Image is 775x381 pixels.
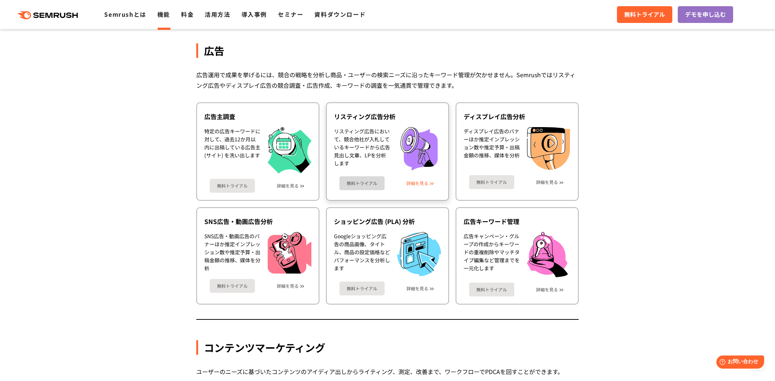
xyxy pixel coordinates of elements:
[624,10,665,19] span: 無料トライアル
[406,286,428,291] a: 詳細を見る
[268,127,311,173] img: 広告主調査
[204,217,311,226] div: SNS広告・動画広告分析
[469,175,514,189] a: 無料トライアル
[536,287,558,292] a: 詳細を見る
[685,10,726,19] span: デモを申し込む
[204,127,260,173] div: 特定の広告キーワードに対して、過去12か月以内に出稿している広告主 (サイト) を洗い出します
[196,340,579,355] div: コンテンツマーケティング
[334,232,390,276] div: Googleショッピング広告の商品画像、タイトル、商品の設定価格などパフォーマンスを分析します
[464,217,571,226] div: 広告キーワード管理
[527,232,568,278] img: 広告キーワード管理
[204,112,311,121] div: 広告主調査
[196,366,579,377] div: ユーザーのニーズに基づいたコンテンツのアイディア出しからライティング、測定、改善まで、ワークフローでPDCAを回すことができます。
[710,353,767,373] iframe: Help widget launcher
[278,10,303,19] a: セミナー
[406,181,428,186] a: 詳細を見る
[196,70,579,91] div: 広告運用で成果を挙げるには、競合の戦略を分析し商品・ユーザーの検索ニーズに沿ったキーワード管理が欠かせません。Semrushではリスティング広告やディスプレイ広告の競合調査・広告作成、キーワード...
[464,112,571,121] div: ディスプレイ広告分析
[268,232,311,274] img: SNS広告・動画広告分析
[210,279,255,293] a: 無料トライアル
[334,112,441,121] div: リスティング広告分析
[464,232,520,278] div: 広告キャンペーン・グループの作成からキーワードの重複削除やマッチタイプ編集など管理までを一元化します
[617,6,672,23] a: 無料トライアル
[397,232,441,276] img: ショッピング広告 (PLA) 分析
[196,43,579,58] div: 広告
[339,176,385,190] a: 無料トライアル
[678,6,733,23] a: デモを申し込む
[210,179,255,193] a: 無料トライアル
[527,127,570,170] img: ディスプレイ広告分析
[339,282,385,295] a: 無料トライアル
[464,127,520,170] div: ディスプレイ広告のバナーほか推定インプレッション数や推定予算・出稿金額の推移、媒体を分析
[277,283,299,288] a: 詳細を見る
[205,10,230,19] a: 活用方法
[397,127,441,171] img: リスティング広告分析
[277,183,299,188] a: 詳細を見る
[181,10,194,19] a: 料金
[334,127,390,171] div: リスティング広告において、競合他社が入札しているキーワードから広告見出し文章、LPを分析します
[157,10,170,19] a: 機能
[204,232,260,274] div: SNS広告・動画広告のバナーほか推定インプレッション数や推定予算・出稿金額の推移、媒体を分析
[314,10,366,19] a: 資料ダウンロード
[241,10,267,19] a: 導入事例
[104,10,146,19] a: Semrushとは
[334,217,441,226] div: ショッピング広告 (PLA) 分析
[536,180,558,185] a: 詳細を見る
[469,283,514,296] a: 無料トライアル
